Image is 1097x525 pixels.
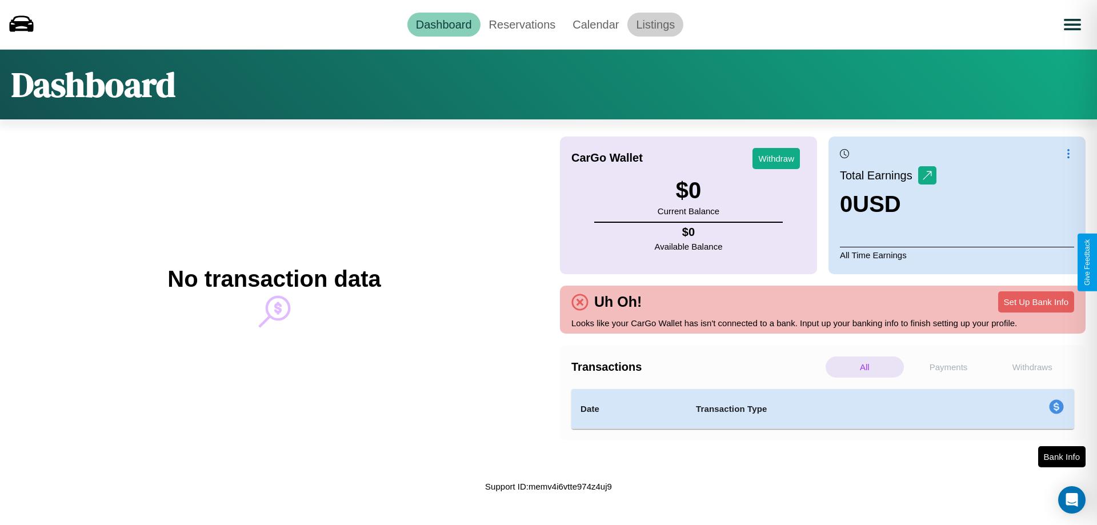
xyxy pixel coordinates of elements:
[167,266,381,292] h2: No transaction data
[826,356,904,378] p: All
[571,389,1074,429] table: simple table
[696,402,955,416] h4: Transaction Type
[998,291,1074,312] button: Set Up Bank Info
[1056,9,1088,41] button: Open menu
[11,61,175,108] h1: Dashboard
[910,356,988,378] p: Payments
[658,178,719,203] h3: $ 0
[571,151,643,165] h4: CarGo Wallet
[1058,486,1086,514] div: Open Intercom Messenger
[993,356,1071,378] p: Withdraws
[485,479,612,494] p: Support ID: memv4i6vtte974z4uj9
[752,148,800,169] button: Withdraw
[655,239,723,254] p: Available Balance
[1083,239,1091,286] div: Give Feedback
[571,360,823,374] h4: Transactions
[840,191,936,217] h3: 0 USD
[588,294,647,310] h4: Uh Oh!
[1038,446,1086,467] button: Bank Info
[658,203,719,219] p: Current Balance
[571,315,1074,331] p: Looks like your CarGo Wallet has isn't connected to a bank. Input up your banking info to finish ...
[655,226,723,239] h4: $ 0
[840,247,1074,263] p: All Time Earnings
[580,402,678,416] h4: Date
[627,13,683,37] a: Listings
[407,13,481,37] a: Dashboard
[840,165,918,186] p: Total Earnings
[564,13,627,37] a: Calendar
[481,13,564,37] a: Reservations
